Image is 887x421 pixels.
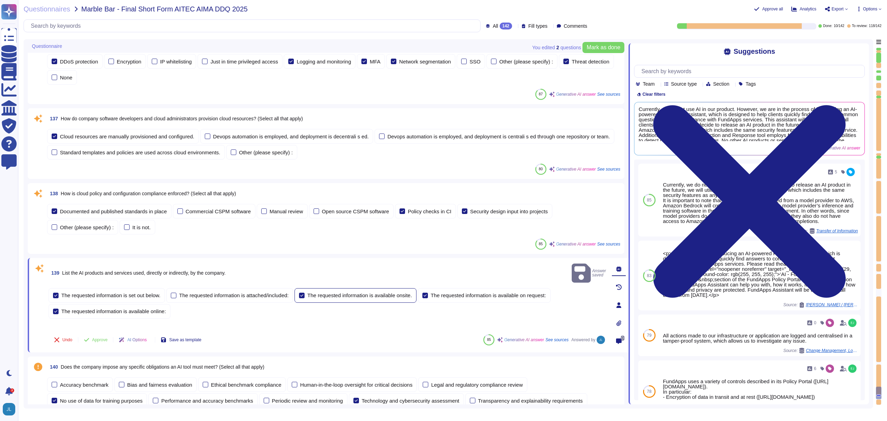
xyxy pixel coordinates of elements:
input: Search by keywords [27,20,480,32]
div: The requested information is attached/included: [179,293,289,298]
span: Questionnaire [32,44,62,49]
div: Open source CSPM software [322,209,389,214]
span: 85 [539,242,543,246]
span: 79 [647,333,651,337]
div: Commercial CSPM software [186,209,251,214]
div: Human-in-the-loop oversight for critical decisions [300,382,412,387]
div: Manual review [270,209,303,214]
div: No use of data for training purposes [60,398,142,403]
span: 10 / 142 [834,24,844,28]
div: It is not. [132,225,151,230]
span: 0 [621,336,625,341]
img: user [3,403,15,415]
span: List the AI products and services used, directly or indirectly, by the company. [62,270,226,276]
button: Save as template [155,333,207,347]
span: Undo [62,338,72,342]
span: 78 [647,389,651,394]
div: Standard templates and policies are used across cloud environments. [60,150,220,155]
span: 138 [47,191,58,196]
span: Analytics [800,7,816,11]
div: Just in time privileged access [210,59,278,64]
span: 137 [47,116,58,121]
span: Options [863,7,877,11]
span: 139 [49,270,59,275]
div: The requested information is available online: [61,309,166,314]
div: None [60,75,72,80]
button: Analytics [791,6,816,12]
span: Done: [823,24,833,28]
span: See sources [597,92,621,96]
div: Ethical benchmark compliance [211,382,281,387]
div: Security design input into projects [470,209,548,214]
img: user [848,319,857,327]
span: 80 [539,167,543,171]
span: Fill types [528,24,547,28]
div: MFA [370,59,380,64]
span: All [493,24,498,28]
div: DDoS protection [60,59,98,64]
div: Performance and accuracy benchmarks [161,398,253,403]
button: Approve all [754,6,783,12]
div: The requested information is set out below. [61,293,160,298]
div: Documented and published standards in place [60,209,167,214]
span: 6 [814,367,816,371]
span: Mark as done [587,45,620,50]
span: Answered by [571,338,595,342]
span: See sources [597,167,621,171]
div: 142 [500,23,512,29]
span: You edited question s [532,45,581,50]
span: Approve [92,338,108,342]
span: See sources [597,242,621,246]
div: Accuracy benchmark [60,382,108,387]
span: Generative AI answer [556,242,596,246]
button: user [1,402,20,417]
div: The requested information is available on request: [431,293,546,298]
span: Save as template [169,338,201,342]
span: Export [832,7,844,11]
span: See sources [545,338,569,342]
div: Cloud resources are manually provisioned and configured. [60,134,194,139]
div: Logging and monitoring [297,59,351,64]
div: Technology and cybersecurity assessment [362,398,459,403]
div: The requested information is available onsite. [307,293,412,298]
div: Bias and fairness evaluation [127,382,192,387]
div: Periodic review and monitoring [272,398,343,403]
div: SSO [469,59,481,64]
img: user [848,364,857,373]
span: 87 [539,92,543,96]
div: Devops automation is employed, and deployment is decentrali s ed. [213,134,369,139]
span: Generative AI answer [504,338,544,342]
span: 85 [647,198,651,202]
button: Mark as done [582,42,624,53]
div: Other (please specify) : [239,150,293,155]
span: How do company software developers and cloud administrators provision cloud resources? (Select al... [61,116,303,121]
img: user [597,336,605,344]
span: Generative AI answer [556,167,596,171]
span: Generative AI answer [556,92,596,96]
span: Answer saved [572,262,606,284]
div: Network segmentation [399,59,451,64]
input: Search by keywords [638,65,864,77]
span: How is cloud policy and configuration compliance enforced? (Select all that apply) [61,191,236,196]
div: Other (please specify) : [499,59,553,64]
div: Threat detection [572,59,609,64]
span: Questionnaires [24,6,70,12]
span: 118 / 142 [869,24,881,28]
div: Legal and regulatory compliance review [431,382,522,387]
span: To review: [852,24,868,28]
div: Encryption [117,59,141,64]
span: Approve all [762,7,783,11]
div: Transparency and explainability requirements [478,398,583,403]
div: FundApps uses a variety of controls described in its Policy Portal ([URL][DOMAIN_NAME]). In parti... [663,379,858,410]
b: 2 [556,45,559,50]
button: Approve [78,333,113,347]
span: Marble Bar - Final Short Form AITEC AIMA DDQ 2025 [81,6,248,12]
span: 85 [487,338,491,342]
div: IP whitelisting [160,59,192,64]
span: 83 [647,274,651,278]
div: Other (please specify) : [60,225,114,230]
button: Undo [49,333,78,347]
div: Devops automation is employed, and deployment is centrali s ed through one repository or team. [387,134,610,139]
div: Policy checks in CI [408,209,451,214]
span: Comments [564,24,587,28]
